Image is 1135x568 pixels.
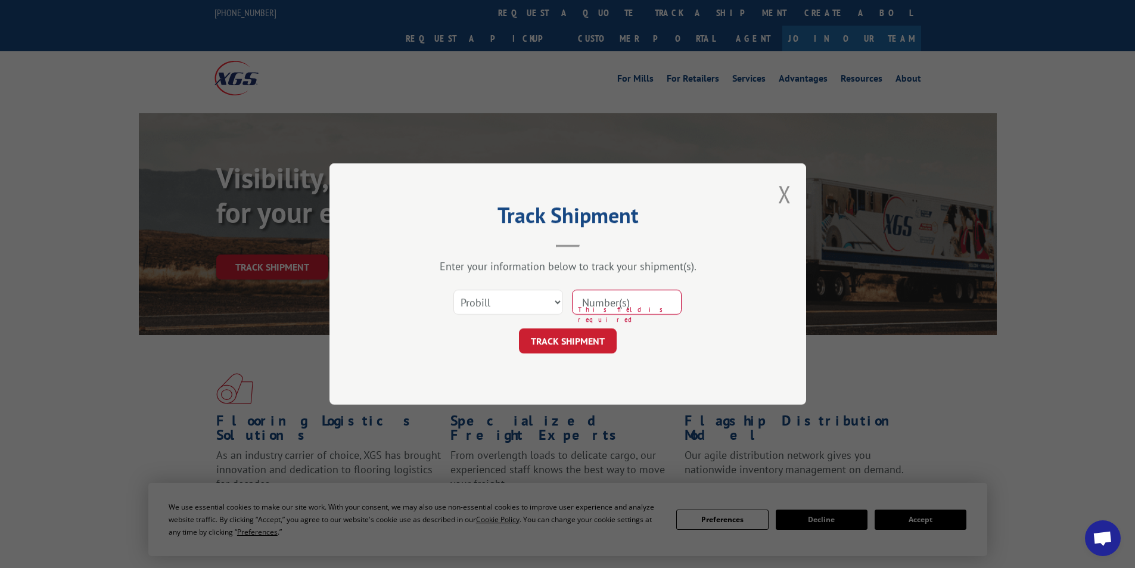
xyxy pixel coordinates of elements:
[778,178,791,210] button: Close modal
[519,328,617,353] button: TRACK SHIPMENT
[572,290,682,315] input: Number(s)
[389,259,747,273] div: Enter your information below to track your shipment(s).
[389,207,747,229] h2: Track Shipment
[1085,520,1121,556] div: Open chat
[578,305,682,324] span: This field is required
